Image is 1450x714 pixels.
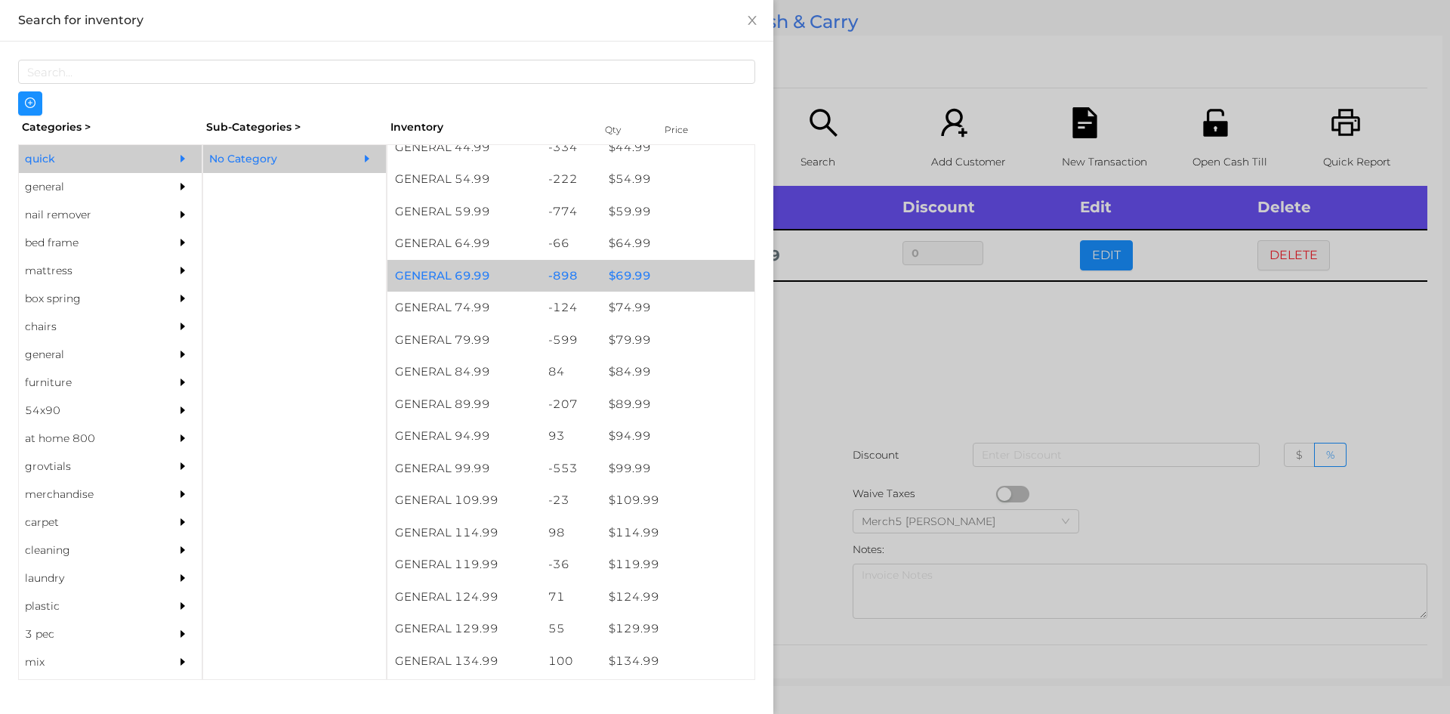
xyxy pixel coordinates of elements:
[19,508,156,536] div: carpet
[387,484,541,517] div: GENERAL 109.99
[387,260,541,292] div: GENERAL 69.99
[177,517,188,527] i: icon: caret-right
[177,265,188,276] i: icon: caret-right
[19,592,156,620] div: plastic
[601,388,754,421] div: $ 89.99
[177,545,188,555] i: icon: caret-right
[601,324,754,357] div: $ 79.99
[177,629,188,639] i: icon: caret-right
[177,377,188,388] i: icon: caret-right
[601,292,754,324] div: $ 74.99
[661,119,721,141] div: Price
[387,324,541,357] div: GENERAL 79.99
[177,237,188,248] i: icon: caret-right
[541,484,602,517] div: -23
[387,131,541,164] div: GENERAL 44.99
[19,397,156,425] div: 54x90
[541,613,602,645] div: 55
[387,517,541,549] div: GENERAL 114.99
[541,645,602,678] div: 100
[541,581,602,614] div: 71
[601,581,754,614] div: $ 124.99
[601,613,754,645] div: $ 129.99
[19,453,156,481] div: grovtials
[746,14,758,26] i: icon: close
[387,163,541,196] div: GENERAL 54.99
[362,153,372,164] i: icon: caret-right
[387,453,541,485] div: GENERAL 99.99
[601,420,754,453] div: $ 94.99
[177,405,188,416] i: icon: caret-right
[601,227,754,260] div: $ 64.99
[177,181,188,192] i: icon: caret-right
[541,131,602,164] div: -334
[19,648,156,676] div: mix
[177,321,188,332] i: icon: caret-right
[541,260,602,292] div: -898
[19,285,156,313] div: box spring
[541,227,602,260] div: -66
[19,257,156,285] div: mattress
[541,453,602,485] div: -553
[177,573,188,583] i: icon: caret-right
[541,324,602,357] div: -599
[19,145,156,173] div: quick
[387,645,541,678] div: GENERAL 134.99
[19,536,156,564] div: cleaning
[601,484,754,517] div: $ 109.99
[19,369,156,397] div: furniture
[177,657,188,667] i: icon: caret-right
[601,163,754,196] div: $ 54.99
[19,173,156,201] div: general
[387,388,541,421] div: GENERAL 89.99
[601,517,754,549] div: $ 114.99
[18,60,755,84] input: Search...
[19,564,156,592] div: laundry
[18,116,202,139] div: Categories >
[601,196,754,228] div: $ 59.99
[601,119,646,141] div: Qty
[19,313,156,341] div: chairs
[203,145,341,173] div: No Category
[19,229,156,257] div: bed frame
[541,292,602,324] div: -124
[390,119,586,135] div: Inventory
[387,196,541,228] div: GENERAL 59.99
[387,677,541,709] div: GENERAL 139.99
[541,677,602,709] div: 73
[19,201,156,229] div: nail remover
[601,356,754,388] div: $ 84.99
[387,227,541,260] div: GENERAL 64.99
[541,388,602,421] div: -207
[19,620,156,648] div: 3 pec
[601,549,754,581] div: $ 119.99
[19,425,156,453] div: at home 800
[541,549,602,581] div: -36
[601,260,754,292] div: $ 69.99
[387,549,541,581] div: GENERAL 119.99
[177,209,188,220] i: icon: caret-right
[541,517,602,549] div: 98
[177,461,188,471] i: icon: caret-right
[387,356,541,388] div: GENERAL 84.99
[541,196,602,228] div: -774
[601,131,754,164] div: $ 44.99
[177,153,188,164] i: icon: caret-right
[177,293,188,304] i: icon: caret-right
[601,677,754,709] div: $ 139.99
[19,676,156,704] div: appliances
[387,292,541,324] div: GENERAL 74.99
[18,12,755,29] div: Search for inventory
[541,420,602,453] div: 93
[177,601,188,611] i: icon: caret-right
[601,645,754,678] div: $ 134.99
[541,356,602,388] div: 84
[177,433,188,444] i: icon: caret-right
[19,481,156,508] div: merchandise
[601,453,754,485] div: $ 99.99
[202,116,387,139] div: Sub-Categories >
[177,489,188,499] i: icon: caret-right
[541,163,602,196] div: -222
[19,341,156,369] div: general
[18,91,42,116] button: icon: plus-circle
